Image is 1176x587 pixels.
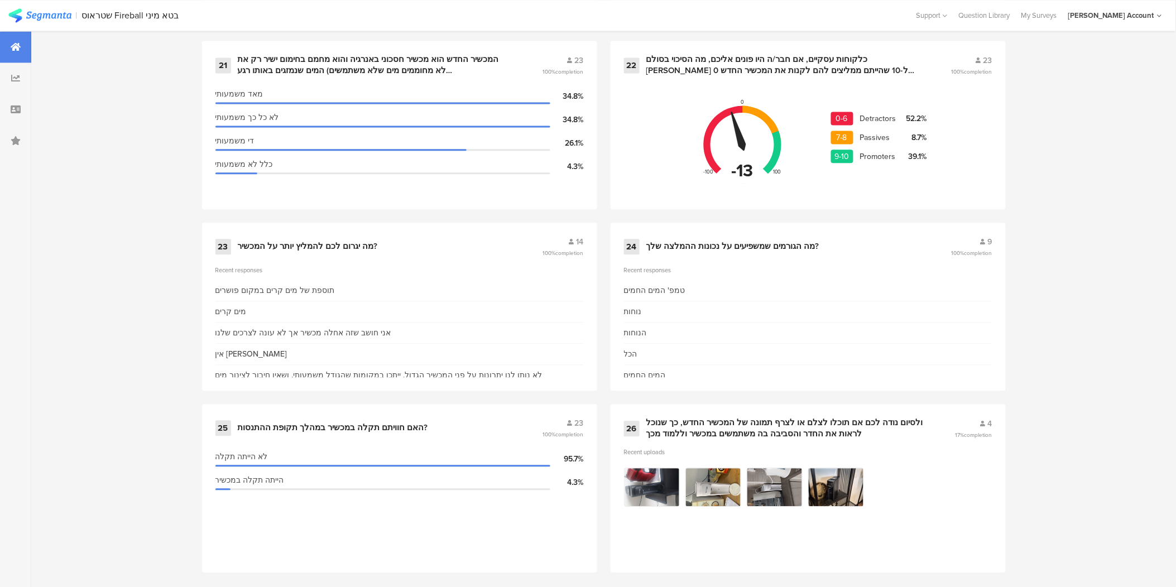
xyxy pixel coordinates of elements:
[550,161,584,172] div: 4.3%
[624,348,637,360] div: הכל
[905,151,927,162] div: 39.1%
[773,167,781,175] div: 100
[543,249,584,257] span: 100%
[215,420,231,436] div: 25
[238,241,378,252] div: מה יגרום לכם להמליץ יותר על המכשיר?
[916,7,948,24] div: Support
[215,135,255,147] span: די משמעותי
[731,158,753,183] div: -13
[831,150,853,163] div: 9-10
[964,68,992,76] span: completion
[238,422,428,434] div: האם חוויתם תקלה במכשיר במהלך תקופת ההתנסות?
[215,112,279,123] span: לא כל כך משמעותי
[215,239,231,254] div: 23
[624,306,642,317] div: נוחות
[624,239,640,254] div: 24
[624,369,666,381] div: המים החמים
[575,417,584,429] span: 23
[624,57,640,73] div: 22
[685,468,741,507] img: https%3A%2F%2Fd3718dnoaommpf.cloudfront.net%2Fimage_upload_answers%2F297072%2Fcf81b8c3-a0b2-4af5-...
[905,132,927,143] div: 8.7%
[646,417,928,439] div: ולסיום נודה לכם אם תוכלו לצלם או לצרף תמונה של המכשיר החדש, כך שנוכל לראות את החדר והסביבה בה משת...
[550,137,584,149] div: 26.1%
[964,431,992,439] span: completion
[624,285,685,296] div: טמפ' המים החמים
[953,10,1016,21] a: Question Library
[215,306,247,317] div: מים קרים
[952,68,992,76] span: 100%
[905,113,927,124] div: 52.2%
[624,266,992,275] div: Recent responses
[550,477,584,488] div: 4.3%
[1068,10,1154,21] div: [PERSON_NAME] Account
[215,369,543,381] div: לא נותן לנו יתרונות על פני המכשיר הגדול. ייתכן במקומות שהגודל משמעותי, ושאין חיבור לצינור מים
[550,453,584,465] div: 95.7%
[556,249,584,257] span: completion
[215,57,231,73] div: 21
[831,131,853,144] div: 7-8
[741,98,743,106] div: 0
[543,68,584,76] span: 100%
[703,167,713,175] div: -100
[1016,10,1063,21] a: My Surveys
[646,241,819,252] div: מה הגורמים שמשפיעים על נכונות ההמלצה שלך?
[988,236,992,248] span: 9
[808,468,864,507] img: https%3A%2F%2Fd3718dnoaommpf.cloudfront.net%2Fimage_upload_answers%2F297072%2F89ca2c81-c526-41ed-...
[577,236,584,248] span: 14
[624,468,680,507] img: https%3A%2F%2Fd3718dnoaommpf.cloudfront.net%2Fimage_upload_answers%2F297072%2Fcf6eaacc-54d8-4cbc-...
[983,55,992,66] span: 23
[215,451,268,463] span: לא הייתה תקלה
[624,327,647,339] div: הנוחות
[556,68,584,76] span: completion
[747,468,803,507] img: https%3A%2F%2Fd3718dnoaommpf.cloudfront.net%2Fimage_upload_answers%2F297072%2F3a61d2ba-0f78-427e-...
[624,448,992,456] div: Recent uploads
[215,88,263,100] span: מאד משמעותי
[952,249,992,257] span: 100%
[860,151,905,162] div: Promoters
[964,249,992,257] span: completion
[956,431,992,439] span: 17%
[575,55,584,66] span: 23
[215,474,284,486] span: הייתה תקלה במכשיר
[215,266,584,275] div: Recent responses
[860,132,905,143] div: Passives
[831,112,853,125] div: 0-6
[550,114,584,126] div: 34.8%
[238,54,516,76] div: המכשיר החדש הוא מכשיר חסכוני באנרגיה והוא מחמם בחימום ישיר רק את המים שנמזגים באותו רגע (לא מחוממ...
[543,430,584,439] span: 100%
[646,54,924,76] div: כלקוחות עסקיים, אם חבר/ה היו פונים אליכם, מה הסיכוי בסולם [PERSON_NAME] 0 ל-10 שהייתם ממליצים להם...
[215,285,335,296] div: תוספת של מים קרים במקום פושרים
[556,430,584,439] span: completion
[82,10,179,21] div: שטראוס Fireball בטא מיני
[860,113,905,124] div: Detractors
[215,158,273,170] span: כלל לא משמעותי
[624,421,640,436] div: 26
[215,348,287,360] div: אין [PERSON_NAME]
[550,90,584,102] div: 34.8%
[215,327,391,339] div: אני חושב שזה אחלה מכשיר אך לא עונה לצרכים שלנו
[988,418,992,430] span: 4
[8,8,71,22] img: segmanta logo
[76,9,78,22] div: |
